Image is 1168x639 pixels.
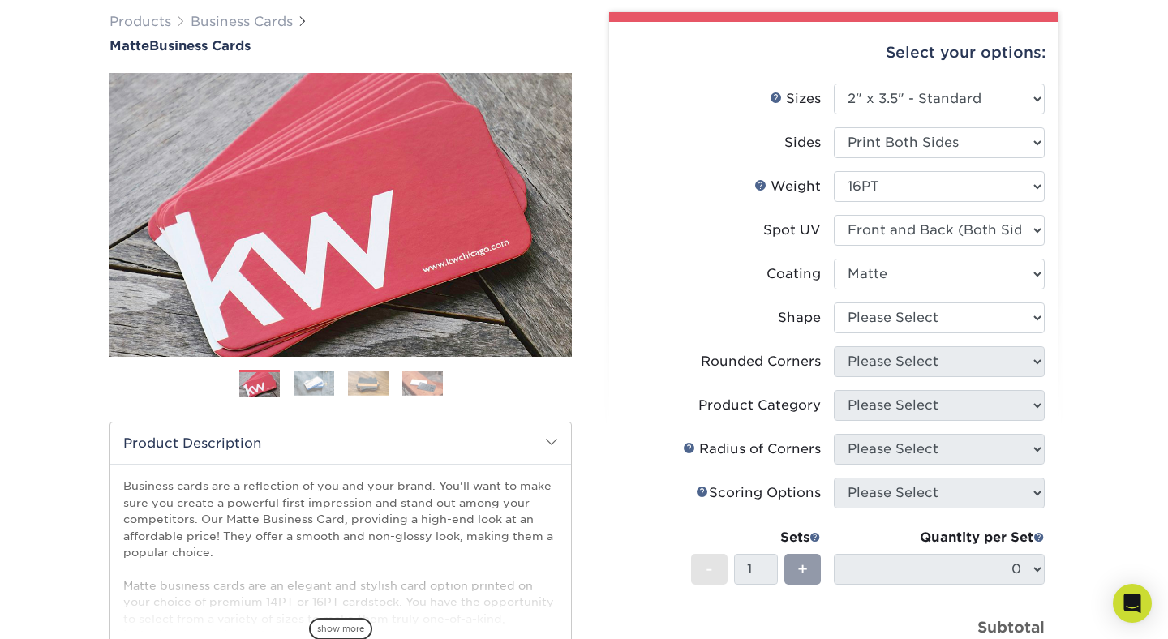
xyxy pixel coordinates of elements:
[622,22,1046,84] div: Select your options:
[348,371,389,396] img: Business Cards 03
[701,352,821,371] div: Rounded Corners
[770,89,821,109] div: Sizes
[778,308,821,328] div: Shape
[109,38,572,54] a: MatteBusiness Cards
[754,177,821,196] div: Weight
[698,396,821,415] div: Product Category
[294,371,334,396] img: Business Cards 02
[239,364,280,405] img: Business Cards 01
[763,221,821,240] div: Spot UV
[977,618,1045,636] strong: Subtotal
[110,422,571,464] h2: Product Description
[1113,584,1152,623] div: Open Intercom Messenger
[766,264,821,284] div: Coating
[797,557,808,581] span: +
[683,440,821,459] div: Radius of Corners
[109,38,149,54] span: Matte
[834,528,1045,547] div: Quantity per Set
[402,371,443,396] img: Business Cards 04
[109,38,572,54] h1: Business Cards
[696,483,821,503] div: Scoring Options
[784,133,821,152] div: Sides
[191,14,293,29] a: Business Cards
[109,14,171,29] a: Products
[706,557,713,581] span: -
[691,528,821,547] div: Sets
